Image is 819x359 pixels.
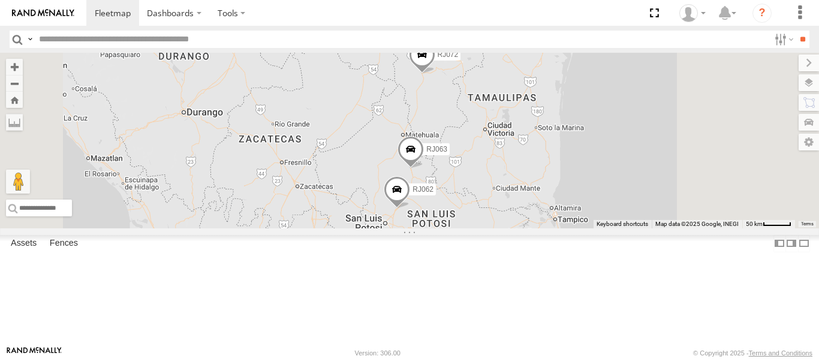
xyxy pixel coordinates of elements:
[412,185,433,194] span: RJ062
[6,75,23,92] button: Zoom out
[742,220,795,228] button: Map Scale: 50 km per 44 pixels
[25,31,35,48] label: Search Query
[785,235,797,252] label: Dock Summary Table to the Right
[6,114,23,131] label: Measure
[693,349,812,357] div: © Copyright 2025 -
[799,134,819,150] label: Map Settings
[752,4,772,23] i: ?
[6,92,23,108] button: Zoom Home
[44,235,84,252] label: Fences
[675,4,710,22] div: OSS FREIGHT
[5,235,43,252] label: Assets
[801,222,814,227] a: Terms (opens in new tab)
[798,235,810,252] label: Hide Summary Table
[773,235,785,252] label: Dock Summary Table to the Left
[655,221,739,227] span: Map data ©2025 Google, INEGI
[6,170,30,194] button: Drag Pegman onto the map to open Street View
[6,59,23,75] button: Zoom in
[597,220,648,228] button: Keyboard shortcuts
[355,349,401,357] div: Version: 306.00
[12,9,74,17] img: rand-logo.svg
[438,50,459,58] span: RJ072
[426,145,447,153] span: RJ063
[749,349,812,357] a: Terms and Conditions
[746,221,763,227] span: 50 km
[7,347,62,359] a: Visit our Website
[770,31,796,48] label: Search Filter Options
